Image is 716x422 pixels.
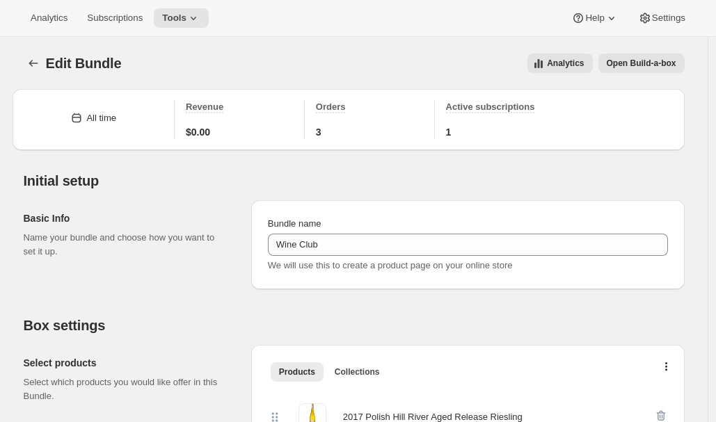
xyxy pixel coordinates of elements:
[162,13,186,24] span: Tools
[268,260,513,270] span: We will use this to create a product page on your online store
[24,375,229,403] p: Select which products you would like offer in this Bundle.
[563,8,626,28] button: Help
[446,125,452,139] span: 1
[24,54,43,73] button: Bundles
[279,366,315,378] span: Products
[86,111,116,125] div: All time
[24,317,685,334] h2: Box settings
[316,102,346,112] span: Orders
[22,8,76,28] button: Analytics
[446,102,535,112] span: Active subscriptions
[527,54,592,73] button: View all analytics related to this specific bundles, within certain timeframes
[87,13,143,24] span: Subscriptions
[598,54,685,73] button: View links to open the build-a-box on the online store
[24,172,685,189] h2: Initial setup
[335,366,380,378] span: Collections
[585,13,604,24] span: Help
[547,58,584,69] span: Analytics
[79,8,151,28] button: Subscriptions
[186,102,223,112] span: Revenue
[186,125,210,139] span: $0.00
[24,356,229,370] h2: Select products
[316,125,321,139] span: 3
[154,8,209,28] button: Tools
[268,234,668,256] input: ie. Smoothie box
[268,218,321,229] span: Bundle name
[652,13,685,24] span: Settings
[31,13,67,24] span: Analytics
[24,231,229,259] p: Name your bundle and choose how you want to set it up.
[46,56,122,71] span: Edit Bundle
[630,8,694,28] button: Settings
[607,58,676,69] span: Open Build-a-box
[24,211,229,225] h2: Basic Info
